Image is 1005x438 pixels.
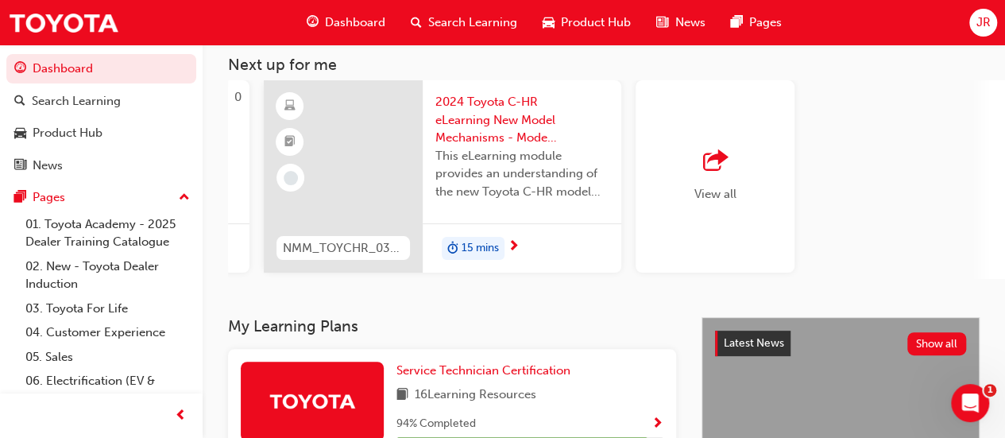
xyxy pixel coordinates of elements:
[19,212,196,254] a: 01. Toyota Academy - 2025 Dealer Training Catalogue
[19,297,196,321] a: 03. Toyota For Life
[294,6,398,39] a: guage-iconDashboard
[396,386,408,405] span: book-icon
[644,6,717,39] a: news-iconNews
[19,320,196,345] a: 04. Customer Experience
[396,363,570,378] span: Service Technician Certification
[14,62,26,76] span: guage-icon
[33,124,102,142] div: Product Hub
[730,13,742,33] span: pages-icon
[984,384,996,397] span: 1
[969,9,997,37] button: JR
[14,95,25,109] span: search-icon
[462,239,499,258] span: 15 mins
[447,238,458,259] span: duration-icon
[264,80,621,273] a: NMM_TOYCHR_032024_MODULE_12024 Toyota C-HR eLearning New Model Mechanisms - Model Outline (Module...
[6,51,196,183] button: DashboardSearch LearningProduct HubNews
[269,387,356,415] img: Trak
[694,187,736,201] span: View all
[435,147,609,201] span: This eLearning module provides an understanding of the new Toyota C-HR model line-up and their Ka...
[14,191,26,205] span: pages-icon
[175,406,187,426] span: prev-icon
[14,159,26,173] span: news-icon
[411,13,422,33] span: search-icon
[33,157,63,175] div: News
[561,14,631,32] span: Product Hub
[636,80,993,279] button: View all
[19,369,196,411] a: 06. Electrification (EV & Hybrid)
[6,151,196,180] a: News
[428,14,517,32] span: Search Learning
[6,54,196,83] a: Dashboard
[8,5,119,41] img: Trak
[715,331,966,356] a: Latest NewsShow all
[234,90,242,104] span: 0
[508,240,520,254] span: next-icon
[32,92,121,110] div: Search Learning
[703,150,727,172] span: outbound-icon
[435,93,609,147] span: 2024 Toyota C-HR eLearning New Model Mechanisms - Model Outline (Module 1)
[14,126,26,141] span: car-icon
[325,14,385,32] span: Dashboard
[748,14,781,32] span: Pages
[6,87,196,116] a: Search Learning
[33,188,65,207] div: Pages
[203,56,1005,74] h3: Next up for me
[179,188,190,208] span: up-icon
[228,317,676,335] h3: My Learning Plans
[284,171,298,185] span: learningRecordVerb_NONE-icon
[675,14,705,32] span: News
[976,14,990,32] span: JR
[396,362,577,380] a: Service Technician Certification
[415,386,536,405] span: 16 Learning Resources
[307,13,319,33] span: guage-icon
[951,384,989,422] iframe: Intercom live chat
[398,6,530,39] a: search-iconSearch Learning
[6,183,196,212] button: Pages
[651,414,663,434] button: Show Progress
[284,132,296,153] span: booktick-icon
[651,417,663,432] span: Show Progress
[284,96,296,117] span: learningResourceType_ELEARNING-icon
[656,13,668,33] span: news-icon
[19,254,196,297] a: 02. New - Toyota Dealer Induction
[724,336,784,350] span: Latest News
[283,239,404,258] span: NMM_TOYCHR_032024_MODULE_1
[907,332,967,355] button: Show all
[6,118,196,148] a: Product Hub
[543,13,555,33] span: car-icon
[19,345,196,370] a: 05. Sales
[717,6,794,39] a: pages-iconPages
[530,6,644,39] a: car-iconProduct Hub
[396,415,476,433] span: 94 % Completed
